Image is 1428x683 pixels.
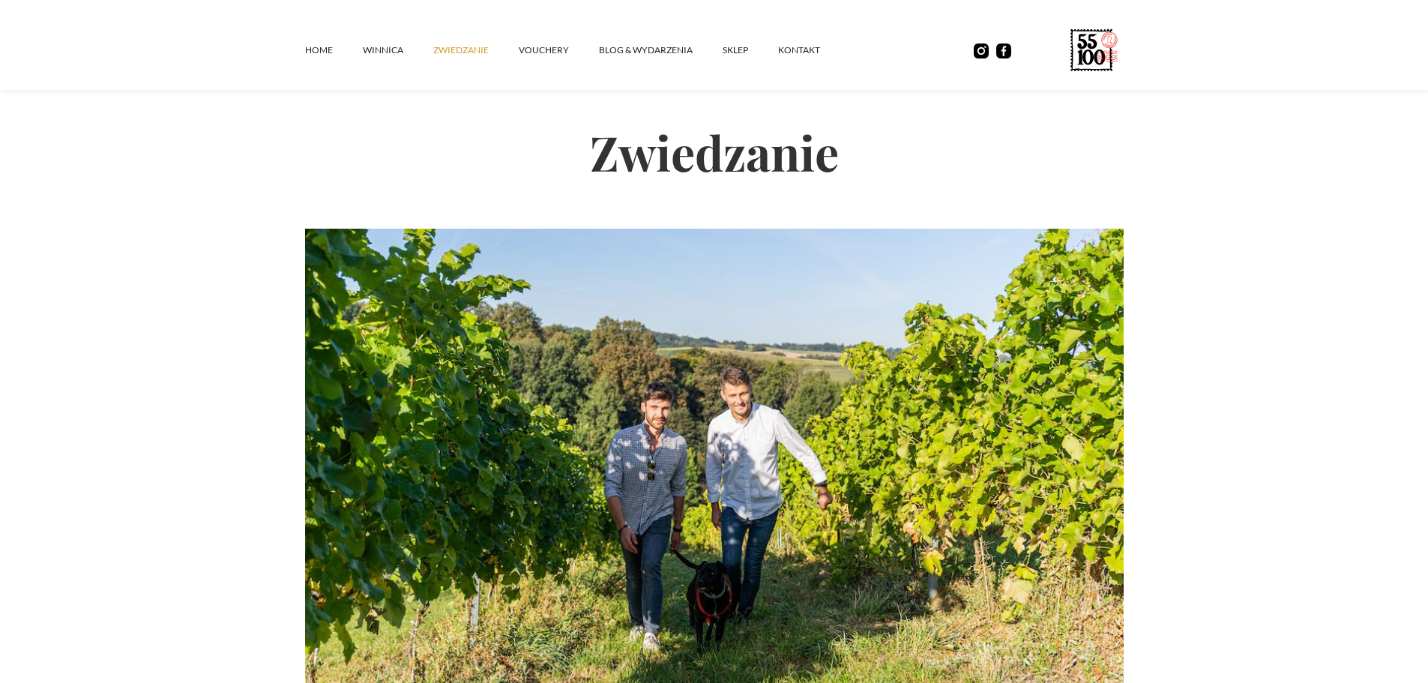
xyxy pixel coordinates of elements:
a: kontakt [778,28,850,73]
a: ZWIEDZANIE [433,28,519,73]
a: Blog & Wydarzenia [599,28,723,73]
a: Home [305,28,363,73]
a: vouchery [519,28,599,73]
a: SKLEP [723,28,778,73]
a: winnica [363,28,433,73]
